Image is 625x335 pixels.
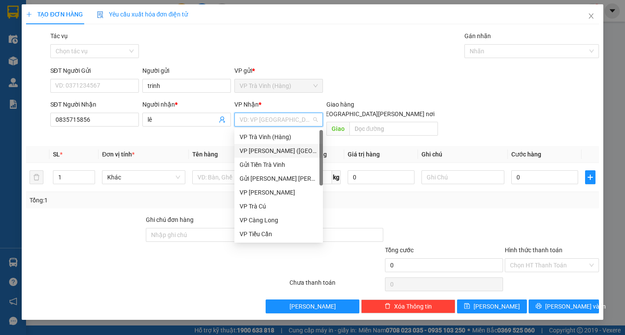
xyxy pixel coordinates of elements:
div: Tổng: 1 [30,195,242,205]
span: Xóa Thông tin [394,302,432,311]
div: VP Vũng Liêm [234,185,323,199]
button: delete [30,170,43,184]
div: VP [PERSON_NAME] ([GEOGRAPHIC_DATA]) [240,146,318,156]
span: Giao hàng [326,101,354,108]
span: plus [26,11,32,17]
input: Ghi chú đơn hàng [146,228,264,242]
label: Tác vụ [50,33,68,39]
span: save [464,303,470,310]
div: VP Tiểu Cần [240,229,318,239]
span: Khác [107,171,180,184]
div: VP Trà Cú [240,202,318,211]
input: Dọc đường [349,122,438,136]
button: deleteXóa Thông tin [361,299,455,313]
span: Giá trị hàng [348,151,380,158]
span: plus [586,174,595,181]
div: VP gửi [234,66,323,75]
div: VP Trần Phú (Hàng) [234,144,323,158]
span: [PERSON_NAME] và In [545,302,606,311]
button: Close [579,4,603,29]
div: VP Trà Vinh (Hàng) [234,130,323,144]
span: VP Trà Vinh (Hàng) [240,79,318,92]
div: VP [PERSON_NAME] [240,188,318,197]
span: TẠO ĐƠN HÀNG [26,11,82,18]
span: close [588,13,595,20]
div: SĐT Người Gửi [50,66,139,75]
input: VD: Bàn, Ghế [192,170,275,184]
span: kg [332,170,341,184]
div: VP Càng Long [240,215,318,225]
th: Ghi chú [418,146,508,163]
div: Gửi Tiền Trần Phú [234,172,323,185]
span: delete [385,303,391,310]
span: printer [536,303,542,310]
button: save[PERSON_NAME] [457,299,527,313]
div: VP Trà Vinh (Hàng) [240,132,318,142]
span: Tổng cước [385,247,414,254]
div: Gửi [PERSON_NAME] [PERSON_NAME] [240,174,318,183]
span: Yêu cầu xuất hóa đơn điện tử [97,11,188,18]
img: icon [97,11,104,18]
div: VP Tiểu Cần [234,227,323,241]
button: printer[PERSON_NAME] và In [529,299,599,313]
span: [PERSON_NAME] [474,302,520,311]
span: Đơn vị tính [102,151,135,158]
input: 0 [348,170,414,184]
div: Chưa thanh toán [289,278,385,293]
span: [GEOGRAPHIC_DATA][PERSON_NAME] nơi [316,109,438,119]
div: Người nhận [142,100,231,109]
div: Gửi Tiền Trà Vinh [240,160,318,169]
span: VP Nhận [234,101,259,108]
button: [PERSON_NAME] [266,299,360,313]
div: SĐT Người Nhận [50,100,139,109]
span: [PERSON_NAME] [289,302,336,311]
span: Cước hàng [511,151,541,158]
div: Gửi Tiền Trà Vinh [234,158,323,172]
button: plus [585,170,595,184]
span: user-add [219,116,226,123]
label: Gán nhãn [464,33,491,39]
div: VP Trà Cú [234,199,323,213]
div: Người gửi [142,66,231,75]
span: Tên hàng [192,151,218,158]
label: Ghi chú đơn hàng [146,216,194,223]
input: Ghi Chú [421,170,504,184]
div: VP Càng Long [234,213,323,227]
label: Hình thức thanh toán [505,247,562,254]
span: Giao [326,122,349,136]
span: SL [53,151,60,158]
